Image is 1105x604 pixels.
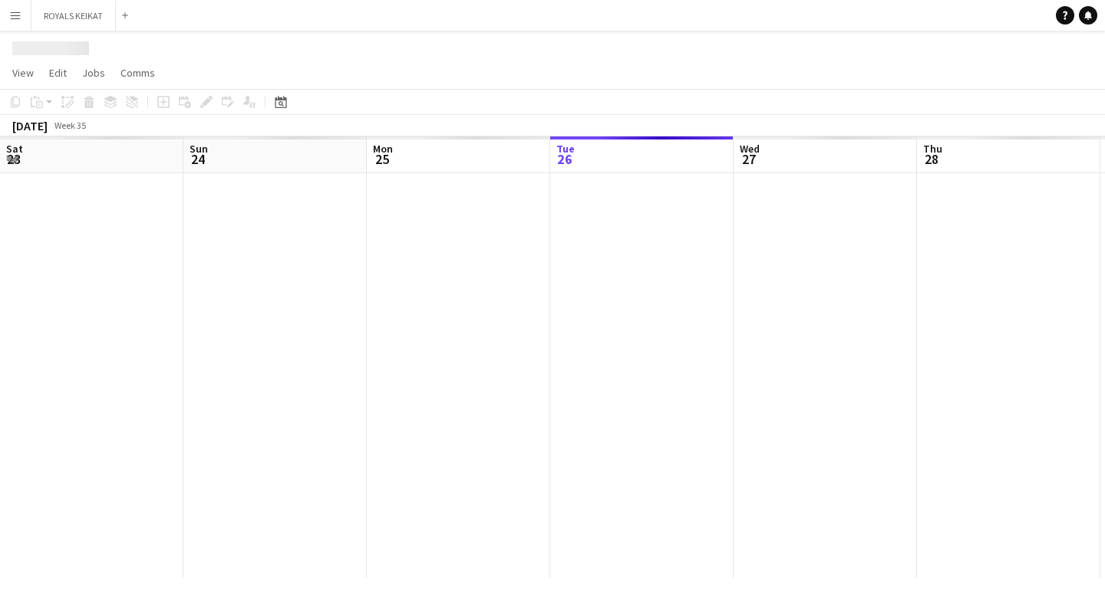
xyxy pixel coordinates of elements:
[187,150,208,168] span: 24
[6,63,40,83] a: View
[190,142,208,156] span: Sun
[51,120,89,131] span: Week 35
[554,150,575,168] span: 26
[371,150,393,168] span: 25
[923,142,942,156] span: Thu
[82,66,105,80] span: Jobs
[4,150,23,168] span: 23
[114,63,161,83] a: Comms
[556,142,575,156] span: Tue
[740,142,760,156] span: Wed
[6,142,23,156] span: Sat
[76,63,111,83] a: Jobs
[120,66,155,80] span: Comms
[373,142,393,156] span: Mon
[31,1,116,31] button: ROYALS KEIKAT
[737,150,760,168] span: 27
[43,63,73,83] a: Edit
[12,66,34,80] span: View
[49,66,67,80] span: Edit
[921,150,942,168] span: 28
[12,118,48,133] div: [DATE]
